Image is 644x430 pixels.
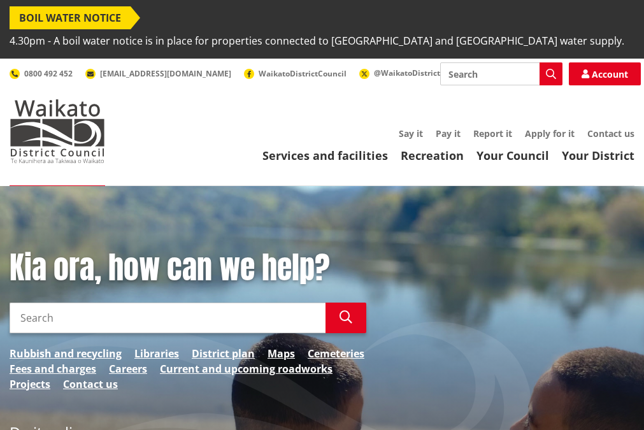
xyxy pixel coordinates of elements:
[100,68,231,79] span: [EMAIL_ADDRESS][DOMAIN_NAME]
[160,361,333,376] a: Current and upcoming roadworks
[63,376,118,392] a: Contact us
[10,6,131,29] span: BOIL WATER NOTICE
[562,148,634,163] a: Your District
[268,346,295,361] a: Maps
[440,62,562,85] input: Search input
[10,68,73,79] a: 0800 492 452
[10,361,96,376] a: Fees and charges
[473,127,512,140] a: Report it
[308,346,364,361] a: Cemeteries
[259,68,347,79] span: WaikatoDistrictCouncil
[10,29,624,52] span: 4.30pm - A boil water notice is in place for properties connected to [GEOGRAPHIC_DATA] and [GEOGR...
[374,68,440,78] span: @WaikatoDistrict
[359,68,440,78] a: @WaikatoDistrict
[10,346,122,361] a: Rubbish and recycling
[476,148,549,163] a: Your Council
[10,303,326,333] input: Search input
[399,127,423,140] a: Say it
[192,346,255,361] a: District plan
[85,68,231,79] a: [EMAIL_ADDRESS][DOMAIN_NAME]
[436,127,461,140] a: Pay it
[109,361,147,376] a: Careers
[10,99,105,163] img: Waikato District Council - Te Kaunihera aa Takiwaa o Waikato
[401,148,464,163] a: Recreation
[244,68,347,79] a: WaikatoDistrictCouncil
[10,250,366,287] h1: Kia ora, how can we help?
[525,127,575,140] a: Apply for it
[134,346,179,361] a: Libraries
[262,148,388,163] a: Services and facilities
[569,62,641,85] a: Account
[587,127,634,140] a: Contact us
[24,68,73,79] span: 0800 492 452
[10,376,50,392] a: Projects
